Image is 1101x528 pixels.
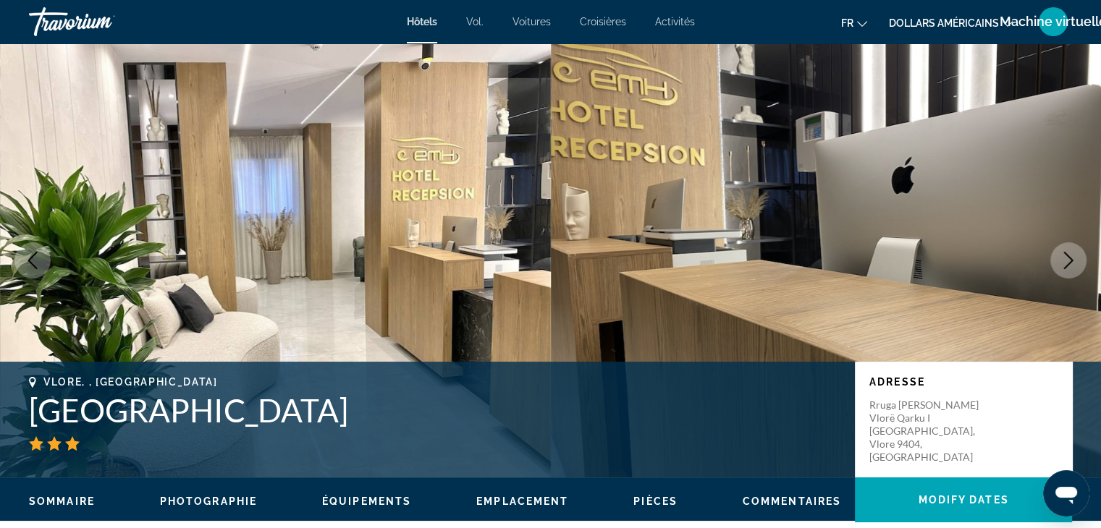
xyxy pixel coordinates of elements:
[322,495,411,507] span: Équipements
[855,477,1072,522] button: Modify Dates
[29,391,840,429] h1: [GEOGRAPHIC_DATA]
[476,495,568,508] button: Emplacement
[29,3,174,41] a: Travorium
[841,17,853,29] font: fr
[841,12,867,33] button: Changer de langue
[322,495,411,508] button: Équipements
[1043,470,1089,516] iframe: Bouton de lancement de la fenêtre de messagerie
[580,16,626,27] a: Croisières
[655,16,695,27] a: Activités
[743,495,841,508] button: Commentaires
[14,242,51,278] button: Previous image
[869,376,1058,388] p: Adresse
[889,12,1013,33] button: Changer de devise
[160,495,257,507] span: Photographie
[869,399,985,464] p: Rruga [PERSON_NAME] Vlorë Qarku I [GEOGRAPHIC_DATA], Vlore 9404, [GEOGRAPHIC_DATA]
[512,16,551,27] a: Voitures
[29,495,95,508] button: Sommaire
[43,376,218,388] span: Vlore, , [GEOGRAPHIC_DATA]
[889,17,999,29] font: dollars américains
[476,495,568,507] span: Emplacement
[633,495,678,508] button: Pièces
[743,495,841,507] span: Commentaires
[918,494,1008,506] span: Modify Dates
[1034,7,1072,37] button: Menu utilisateur
[466,16,484,27] a: Vol.
[1050,242,1087,278] button: Next image
[407,16,437,27] a: Hôtels
[160,495,257,508] button: Photographie
[29,495,95,507] span: Sommaire
[633,495,678,507] span: Pièces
